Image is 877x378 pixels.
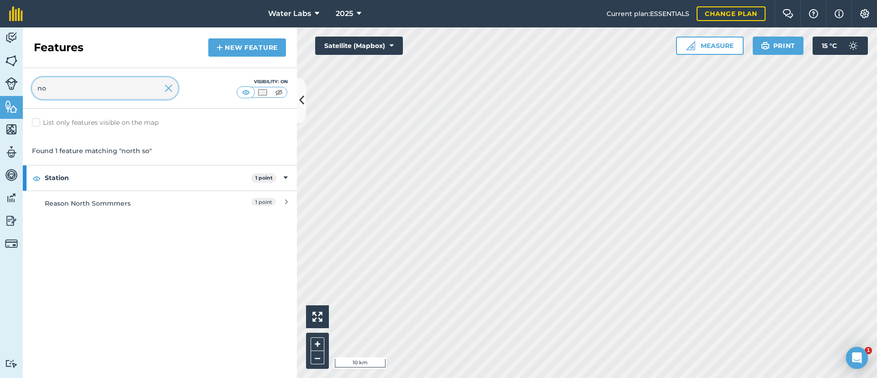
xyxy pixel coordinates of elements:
img: svg+xml;base64,PHN2ZyB4bWxucz0iaHR0cDovL3d3dy53My5vcmcvMjAwMC9zdmciIHdpZHRoPSI1NiIgaGVpZ2h0PSI2MC... [5,54,18,68]
img: svg+xml;base64,PD94bWwgdmVyc2lvbj0iMS4wIiBlbmNvZGluZz0idXRmLTgiPz4KPCEtLSBHZW5lcmF0b3I6IEFkb2JlIE... [5,214,18,228]
span: 15 ° C [822,37,837,55]
h2: Features [34,40,84,55]
img: A question mark icon [808,9,819,18]
img: svg+xml;base64,PHN2ZyB4bWxucz0iaHR0cDovL3d3dy53My5vcmcvMjAwMC9zdmciIHdpZHRoPSIxOCIgaGVpZ2h0PSIyNC... [32,173,41,184]
img: svg+xml;base64,PD94bWwgdmVyc2lvbj0iMS4wIiBlbmNvZGluZz0idXRmLTgiPz4KPCEtLSBHZW5lcmF0b3I6IEFkb2JlIE... [5,168,18,182]
span: Water Labs [268,8,311,19]
button: 15 °C [813,37,868,55]
div: Visibility: On [237,78,288,85]
img: svg+xml;base64,PHN2ZyB4bWxucz0iaHR0cDovL3d3dy53My5vcmcvMjAwMC9zdmciIHdpZHRoPSI1NiIgaGVpZ2h0PSI2MC... [5,100,18,113]
div: Station1 point [23,165,297,190]
img: svg+xml;base64,PD94bWwgdmVyc2lvbj0iMS4wIiBlbmNvZGluZz0idXRmLTgiPz4KPCEtLSBHZW5lcmF0b3I6IEFkb2JlIE... [5,77,18,90]
img: svg+xml;base64,PHN2ZyB4bWxucz0iaHR0cDovL3d3dy53My5vcmcvMjAwMC9zdmciIHdpZHRoPSIxNCIgaGVpZ2h0PSIyNC... [217,42,223,53]
img: svg+xml;base64,PD94bWwgdmVyc2lvbj0iMS4wIiBlbmNvZGluZz0idXRmLTgiPz4KPCEtLSBHZW5lcmF0b3I6IEFkb2JlIE... [844,37,862,55]
a: Reason North Sommmers1 point [23,191,297,216]
button: Satellite (Mapbox) [315,37,403,55]
strong: Station [45,165,251,190]
img: svg+xml;base64,PHN2ZyB4bWxucz0iaHR0cDovL3d3dy53My5vcmcvMjAwMC9zdmciIHdpZHRoPSIyMiIgaGVpZ2h0PSIzMC... [164,83,173,94]
img: svg+xml;base64,PHN2ZyB4bWxucz0iaHR0cDovL3d3dy53My5vcmcvMjAwMC9zdmciIHdpZHRoPSIxNyIgaGVpZ2h0PSIxNy... [835,8,844,19]
a: New feature [208,38,286,57]
strong: 1 point [255,175,273,181]
img: Ruler icon [686,41,695,50]
img: fieldmargin Logo [9,6,23,21]
img: svg+xml;base64,PHN2ZyB4bWxucz0iaHR0cDovL3d3dy53My5vcmcvMjAwMC9zdmciIHdpZHRoPSI1MCIgaGVpZ2h0PSI0MC... [273,88,285,97]
img: svg+xml;base64,PD94bWwgdmVyc2lvbj0iMS4wIiBlbmNvZGluZz0idXRmLTgiPz4KPCEtLSBHZW5lcmF0b3I6IEFkb2JlIE... [5,191,18,205]
img: svg+xml;base64,PHN2ZyB4bWxucz0iaHR0cDovL3d3dy53My5vcmcvMjAwMC9zdmciIHdpZHRoPSIxOSIgaGVpZ2h0PSIyNC... [761,40,770,51]
img: svg+xml;base64,PD94bWwgdmVyc2lvbj0iMS4wIiBlbmNvZGluZz0idXRmLTgiPz4KPCEtLSBHZW5lcmF0b3I6IEFkb2JlIE... [5,359,18,368]
img: Two speech bubbles overlapping with the left bubble in the forefront [782,9,793,18]
label: List only features visible on the map [32,118,158,128]
img: svg+xml;base64,PHN2ZyB4bWxucz0iaHR0cDovL3d3dy53My5vcmcvMjAwMC9zdmciIHdpZHRoPSI1NiIgaGVpZ2h0PSI2MC... [5,122,18,136]
img: svg+xml;base64,PHN2ZyB4bWxucz0iaHR0cDovL3d3dy53My5vcmcvMjAwMC9zdmciIHdpZHRoPSI1MCIgaGVpZ2h0PSI0MC... [257,88,268,97]
img: Four arrows, one pointing top left, one top right, one bottom right and the last bottom left [312,312,322,322]
a: Change plan [697,6,766,21]
button: – [311,351,324,364]
img: A cog icon [859,9,870,18]
button: Print [753,37,804,55]
img: svg+xml;base64,PD94bWwgdmVyc2lvbj0iMS4wIiBlbmNvZGluZz0idXRmLTgiPz4KPCEtLSBHZW5lcmF0b3I6IEFkb2JlIE... [5,145,18,159]
span: 1 point [251,198,276,206]
img: svg+xml;base64,PD94bWwgdmVyc2lvbj0iMS4wIiBlbmNvZGluZz0idXRmLTgiPz4KPCEtLSBHZW5lcmF0b3I6IEFkb2JlIE... [5,31,18,45]
div: Reason North Sommmers [45,198,207,208]
input: Search [32,77,178,99]
div: Open Intercom Messenger [846,347,868,369]
img: svg+xml;base64,PD94bWwgdmVyc2lvbj0iMS4wIiBlbmNvZGluZz0idXRmLTgiPz4KPCEtLSBHZW5lcmF0b3I6IEFkb2JlIE... [5,237,18,250]
button: Measure [676,37,744,55]
span: 2025 [336,8,353,19]
img: svg+xml;base64,PHN2ZyB4bWxucz0iaHR0cDovL3d3dy53My5vcmcvMjAwMC9zdmciIHdpZHRoPSI1MCIgaGVpZ2h0PSI0MC... [240,88,252,97]
span: 1 [865,347,872,354]
div: Found 1 feature matching "north so" [23,137,297,165]
span: Current plan : ESSENTIALS [607,9,689,19]
button: + [311,337,324,351]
